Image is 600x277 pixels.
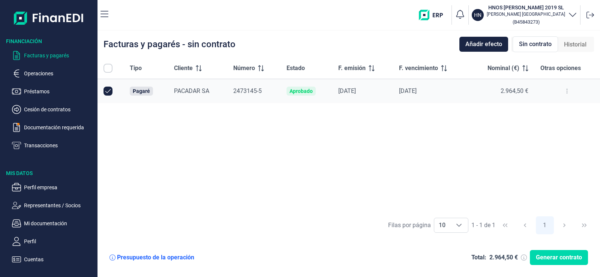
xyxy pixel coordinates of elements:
[174,64,193,73] span: Cliente
[286,64,305,73] span: Estado
[103,40,235,49] div: Facturas y pagarés - sin contrato
[12,237,94,246] button: Perfil
[24,183,94,192] p: Perfil empresa
[575,216,593,234] button: Last Page
[12,87,94,96] button: Préstamos
[555,216,573,234] button: Next Page
[133,88,150,94] div: Pagaré
[465,40,502,49] span: Añadir efecto
[12,141,94,150] button: Transacciones
[536,253,582,262] span: Generar contrato
[450,218,468,232] div: Choose
[530,250,588,265] button: Generar contrato
[24,219,94,228] p: Mi documentación
[103,87,112,96] div: Row Unselected null
[24,105,94,114] p: Cesión de contratos
[12,183,94,192] button: Perfil empresa
[489,254,518,261] div: 2.964,50 €
[14,6,84,30] img: Logo de aplicación
[24,123,94,132] p: Documentación requerida
[399,87,462,95] div: [DATE]
[12,51,94,60] button: Facturas y pagarés
[12,105,94,114] button: Cesión de contratos
[24,255,94,264] p: Cuentas
[117,254,194,261] div: Presupuesto de la operación
[12,201,94,210] button: Representantes / Socios
[399,64,438,73] span: F. vencimiento
[516,216,534,234] button: Previous Page
[338,87,387,95] div: [DATE]
[496,216,514,234] button: First Page
[289,88,313,94] div: Aprobado
[434,218,450,232] span: 10
[12,123,94,132] button: Documentación requerida
[564,40,586,49] span: Historial
[513,19,540,25] small: Copiar cif
[487,11,565,17] p: [PERSON_NAME] [GEOGRAPHIC_DATA]
[12,219,94,228] button: Mi documentación
[174,87,209,94] span: PACADAR SA
[540,64,581,73] span: Otras opciones
[130,64,142,73] span: Tipo
[536,216,554,234] button: Page 1
[24,141,94,150] p: Transacciones
[12,255,94,264] button: Cuentas
[519,40,552,49] span: Sin contrato
[419,10,448,20] img: erp
[103,64,112,73] div: All items unselected
[338,64,366,73] span: F. emisión
[388,221,431,230] div: Filas por página
[233,87,262,94] span: 2473145-5
[487,64,519,73] span: Nominal (€)
[24,87,94,96] p: Préstamos
[513,36,558,52] div: Sin contrato
[471,222,495,228] span: 1 - 1 de 1
[558,37,592,52] div: Historial
[24,69,94,78] p: Operaciones
[24,237,94,246] p: Perfil
[471,254,486,261] div: Total:
[459,37,508,52] button: Añadir efecto
[472,4,577,26] button: HNHNOS [PERSON_NAME] 2019 SL[PERSON_NAME] [GEOGRAPHIC_DATA](B45843273)
[474,11,481,19] p: HN
[487,4,565,11] h3: HNOS [PERSON_NAME] 2019 SL
[24,201,94,210] p: Representantes / Socios
[24,51,94,60] p: Facturas y pagarés
[12,69,94,78] button: Operaciones
[501,87,528,94] span: 2.964,50 €
[233,64,255,73] span: Número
